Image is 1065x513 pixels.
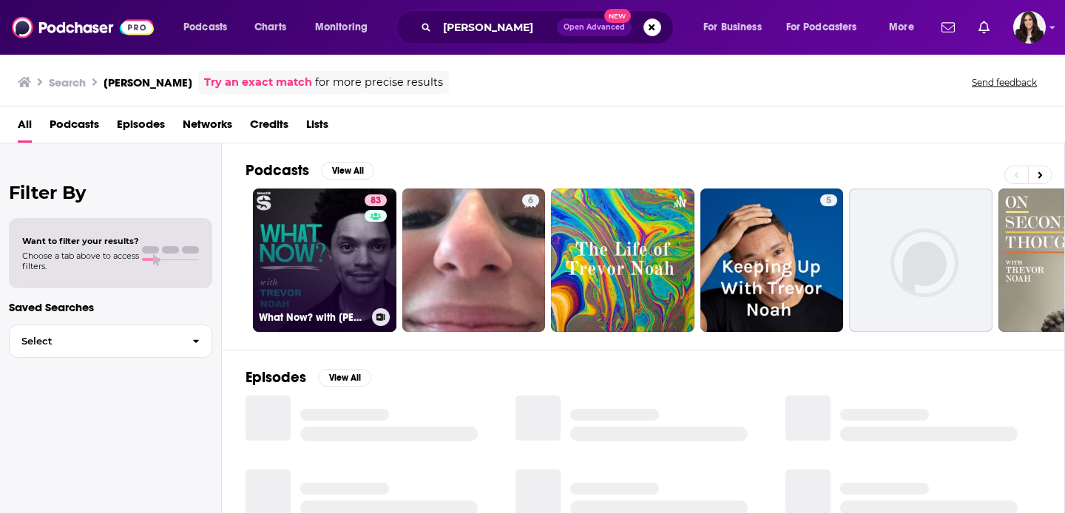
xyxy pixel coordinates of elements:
button: open menu [879,16,933,39]
a: Show notifications dropdown [973,15,995,40]
a: Show notifications dropdown [936,15,961,40]
a: Networks [183,112,232,143]
span: Want to filter your results? [22,236,139,246]
h3: What Now? with [PERSON_NAME] [259,311,366,324]
button: Select [9,325,212,358]
button: View All [318,369,371,387]
button: open menu [693,16,780,39]
h3: Search [49,75,86,89]
a: 83 [365,194,387,206]
a: 83What Now? with [PERSON_NAME] [253,188,396,332]
a: Charts [245,16,295,39]
span: Logged in as RebeccaShapiro [1013,11,1046,44]
button: open menu [777,16,879,39]
input: Search podcasts, credits, & more... [437,16,557,39]
h2: Podcasts [246,161,309,180]
img: User Profile [1013,11,1046,44]
a: All [18,112,32,143]
a: Credits [250,112,288,143]
span: For Podcasters [786,17,857,38]
button: open menu [305,16,387,39]
a: 5 [700,188,844,332]
a: Lists [306,112,328,143]
button: Show profile menu [1013,11,1046,44]
span: 5 [826,194,831,208]
a: PodcastsView All [246,161,374,180]
button: Send feedback [967,76,1041,89]
span: for more precise results [315,74,443,91]
a: 6 [522,194,539,206]
a: Try an exact match [204,74,312,91]
img: Podchaser - Follow, Share and Rate Podcasts [12,13,154,41]
span: 83 [371,194,381,208]
span: For Business [703,17,762,38]
span: 6 [528,194,533,208]
span: Monitoring [315,17,368,38]
a: 5 [820,194,837,206]
a: Episodes [117,112,165,143]
span: Select [10,336,180,346]
span: Choose a tab above to access filters. [22,251,139,271]
button: open menu [173,16,246,39]
p: Saved Searches [9,300,212,314]
h3: [PERSON_NAME] [104,75,192,89]
h2: Episodes [246,368,306,387]
button: View All [321,162,374,180]
a: Podcasts [50,112,99,143]
span: Charts [254,17,286,38]
span: New [604,9,631,23]
span: More [889,17,914,38]
a: EpisodesView All [246,368,371,387]
div: Search podcasts, credits, & more... [410,10,688,44]
button: Open AdvancedNew [557,18,632,36]
h2: Filter By [9,182,212,203]
span: Podcasts [183,17,227,38]
span: Open Advanced [564,24,625,31]
a: 6 [402,188,546,332]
